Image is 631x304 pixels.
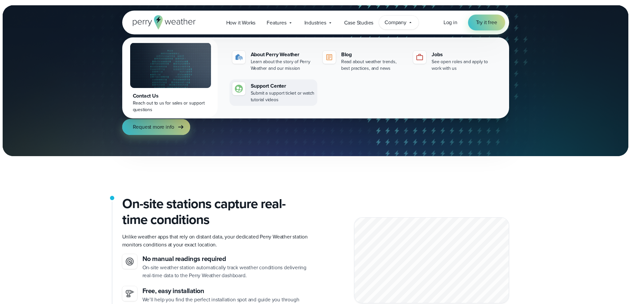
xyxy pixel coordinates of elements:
[444,19,457,26] span: Log in
[142,254,310,264] h3: No manual readings required
[235,85,243,93] img: contact-icon.svg
[251,59,315,72] div: Learn about the story of Perry Weather and our mission
[122,87,387,114] p: On-site weather monitoring, automated alerts, and expert guidance— .
[221,16,261,29] a: How it Works
[339,16,379,29] a: Case Studies
[230,48,317,74] a: About Perry Weather Learn about the story of Perry Weather and our mission
[124,39,218,117] a: Contact Us Reach out to us for sales or support questions
[133,92,208,100] div: Contact Us
[476,19,497,26] span: Try it free
[410,48,498,74] a: Jobs See open roles and apply to work with us
[385,19,406,26] span: Company
[226,19,256,27] span: How it Works
[133,100,208,113] div: Reach out to us for sales or support questions
[230,79,317,106] a: Support Center Submit a support ticket or watch tutorial videos
[341,59,405,72] div: Read about weather trends, best practices, and news
[267,19,286,27] span: Features
[133,123,175,131] span: Request more info
[122,233,310,249] p: Unlike weather apps that rely on distant data, your dedicated Perry Weather station monitors cond...
[251,90,315,103] div: Submit a support ticket or watch tutorial videos
[444,19,457,26] a: Log in
[142,264,310,280] p: On-site weather station automatically track weather conditions delivering real-time data to the P...
[320,48,408,74] a: Blog Read about weather trends, best practices, and news
[251,82,315,90] div: Support Center
[344,19,374,27] span: Case Studies
[235,53,243,61] img: about-icon.svg
[468,15,505,30] a: Try it free
[432,51,496,59] div: Jobs
[122,196,310,228] h2: On-site stations capture real-time conditions
[142,286,310,296] h3: Free, easy installation
[432,59,496,72] div: See open roles and apply to work with us
[122,119,190,135] a: Request more info
[325,53,333,61] img: blog-icon.svg
[416,53,424,61] img: jobs-icon-1.svg
[341,51,405,59] div: Blog
[304,19,326,27] span: Industries
[251,51,315,59] div: About Perry Weather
